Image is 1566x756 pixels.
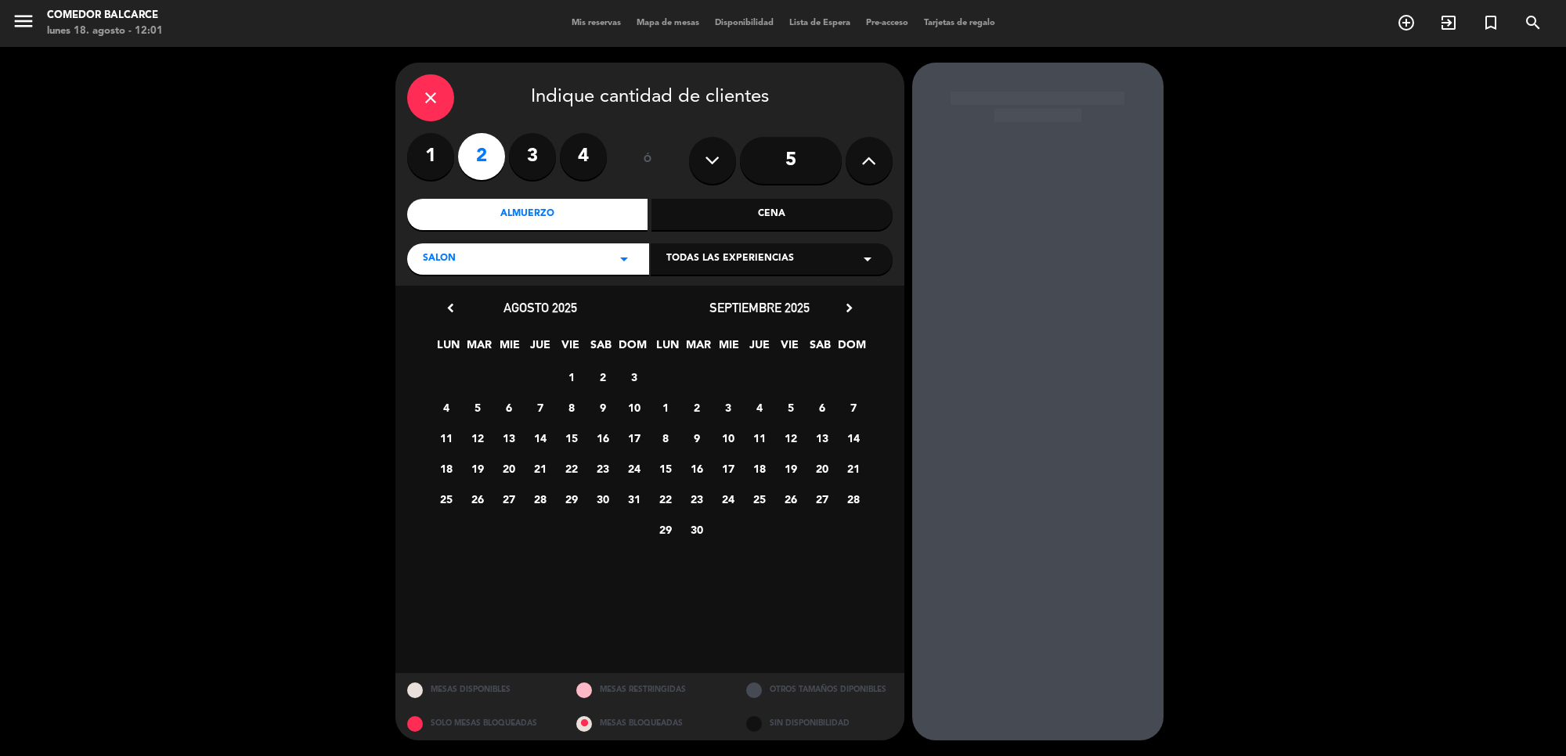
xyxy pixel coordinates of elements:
span: 6 [496,394,521,420]
div: MESAS RESTRINGIDAS [565,673,734,707]
span: 2 [590,364,615,390]
i: close [421,88,440,107]
span: 30 [684,517,709,542]
label: 3 [509,133,556,180]
span: 19 [778,455,803,481]
span: 22 [652,486,678,512]
span: 21 [527,455,553,481]
span: 18 [433,455,459,481]
span: 11 [433,425,459,451]
div: Almuerzo [407,199,648,230]
span: 23 [590,455,615,481]
span: 1 [652,394,678,420]
span: 23 [684,486,709,512]
span: SALON [423,251,456,267]
i: chevron_left [442,300,459,316]
span: 8 [558,394,584,420]
span: 3 [621,364,647,390]
span: 31 [621,486,647,512]
span: 4 [433,394,459,420]
span: MIE [496,336,522,362]
span: 24 [621,455,647,481]
span: 29 [652,517,678,542]
label: 2 [458,133,505,180]
span: agosto 2025 [503,300,577,315]
div: SOLO MESAS BLOQUEADAS [395,707,565,740]
div: MESAS BLOQUEADAS [565,707,734,740]
label: 4 [560,133,607,180]
span: 1 [558,364,584,390]
span: Lista de Espera [781,19,858,27]
div: MESAS DISPONIBLES [395,673,565,707]
span: 16 [590,425,615,451]
span: 10 [621,394,647,420]
span: 20 [496,455,521,481]
div: lunes 18. agosto - 12:01 [47,23,163,39]
span: 28 [527,486,553,512]
span: 7 [840,394,866,420]
div: Cena [651,199,893,230]
span: VIE [777,336,803,362]
div: SIN DISPONIBILIDAD [734,707,904,740]
span: JUE [527,336,553,362]
span: SAB [807,336,833,362]
span: 5 [778,394,803,420]
span: 15 [558,425,584,451]
span: 9 [590,394,615,420]
span: 22 [558,455,584,481]
label: 1 [407,133,454,180]
i: chevron_right [841,300,857,316]
span: 7 [527,394,553,420]
span: Mis reservas [564,19,629,27]
span: 15 [652,455,678,481]
span: 27 [496,486,521,512]
span: 30 [590,486,615,512]
span: 26 [778,486,803,512]
i: turned_in_not [1481,13,1500,32]
span: MAR [466,336,492,362]
div: Indique cantidad de clientes [407,74,893,121]
span: Tarjetas de regalo [916,19,1003,27]
span: SAB [588,336,614,362]
span: 19 [464,455,490,481]
span: 17 [715,455,741,481]
span: 10 [715,425,741,451]
i: arrow_drop_down [858,250,877,268]
i: search [1524,13,1543,32]
i: exit_to_app [1439,13,1458,32]
span: 6 [809,394,835,420]
span: 9 [684,425,709,451]
span: 5 [464,394,490,420]
span: 26 [464,486,490,512]
span: LUN [655,336,680,362]
span: 28 [840,486,866,512]
span: 20 [809,455,835,481]
span: 11 [746,425,772,451]
span: DOM [619,336,644,362]
span: Pre-acceso [858,19,916,27]
i: add_circle_outline [1397,13,1416,32]
div: Comedor Balcarce [47,8,163,23]
span: 25 [746,486,772,512]
span: 13 [809,425,835,451]
span: septiembre 2025 [709,300,810,315]
span: 16 [684,455,709,481]
span: DOM [838,336,864,362]
button: menu [12,9,35,38]
div: ó [622,133,673,188]
span: 13 [496,425,521,451]
span: 27 [809,486,835,512]
span: 14 [527,425,553,451]
span: 18 [746,455,772,481]
span: 17 [621,425,647,451]
span: 12 [778,425,803,451]
span: 3 [715,394,741,420]
span: JUE [746,336,772,362]
span: MAR [685,336,711,362]
div: OTROS TAMAÑOS DIPONIBLES [734,673,904,707]
span: Todas las experiencias [666,251,794,267]
span: 2 [684,394,709,420]
span: 24 [715,486,741,512]
span: 8 [652,425,678,451]
span: MIE [716,336,742,362]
